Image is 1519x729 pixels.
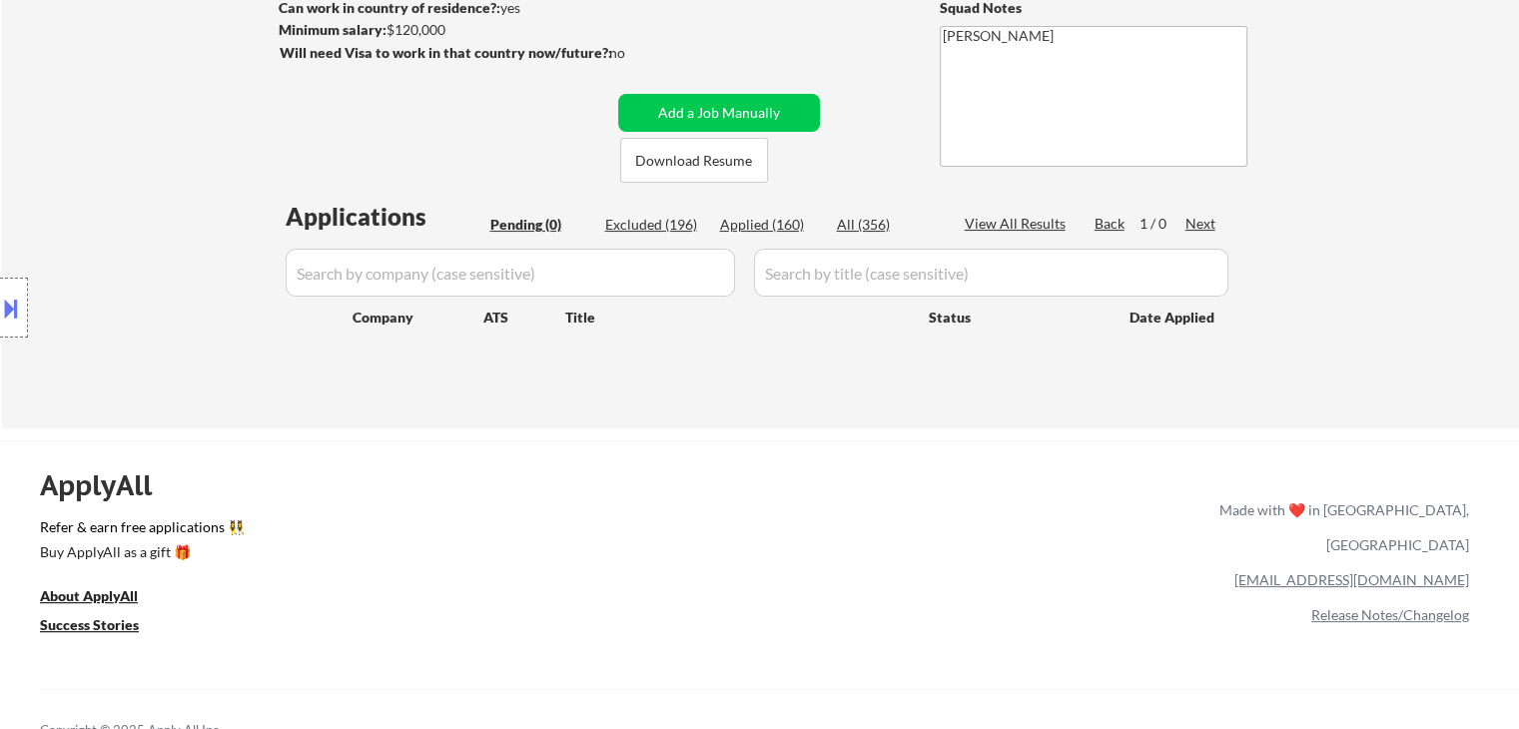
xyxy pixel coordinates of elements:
[837,215,937,235] div: All (356)
[1095,214,1127,234] div: Back
[1211,492,1469,562] div: Made with ❤️ in [GEOGRAPHIC_DATA], [GEOGRAPHIC_DATA]
[490,215,590,235] div: Pending (0)
[620,138,768,183] button: Download Resume
[353,308,483,328] div: Company
[279,20,611,40] div: $120,000
[609,43,666,63] div: no
[286,249,735,297] input: Search by company (case sensitive)
[618,94,820,132] button: Add a Job Manually
[1130,308,1217,328] div: Date Applied
[280,44,612,61] strong: Will need Visa to work in that country now/future?:
[1185,214,1217,234] div: Next
[286,205,483,229] div: Applications
[1311,606,1469,623] a: Release Notes/Changelog
[605,215,705,235] div: Excluded (196)
[40,468,175,502] div: ApplyAll
[754,249,1228,297] input: Search by title (case sensitive)
[40,541,240,566] a: Buy ApplyAll as a gift 🎁
[720,215,820,235] div: Applied (160)
[40,616,139,633] u: Success Stories
[40,545,240,559] div: Buy ApplyAll as a gift 🎁
[40,587,138,604] u: About ApplyAll
[565,308,910,328] div: Title
[40,520,802,541] a: Refer & earn free applications 👯‍♀️
[1139,214,1185,234] div: 1 / 0
[483,308,565,328] div: ATS
[279,21,386,38] strong: Minimum salary:
[40,614,166,639] a: Success Stories
[40,585,166,610] a: About ApplyAll
[1234,571,1469,588] a: [EMAIL_ADDRESS][DOMAIN_NAME]
[965,214,1072,234] div: View All Results
[929,299,1101,335] div: Status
